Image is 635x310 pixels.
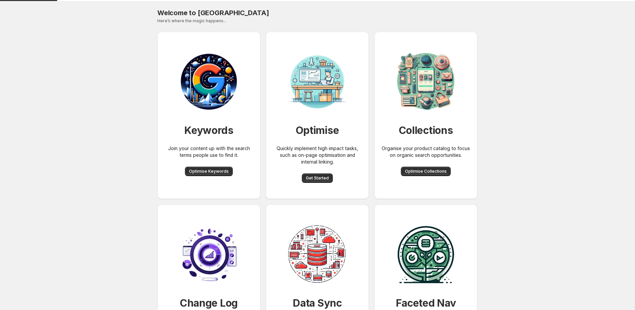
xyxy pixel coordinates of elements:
[392,221,459,288] img: Facet management for SEO of collections
[306,175,329,181] span: Get Started
[184,123,233,137] h1: Keywords
[380,145,472,159] p: Organise your product catalog to focus on organic search opportunities.
[302,173,333,183] button: Get Started
[175,48,243,115] img: Workbench for SEO
[284,221,351,288] img: Data sycning from Shopify
[401,167,451,176] button: Optimise Collections
[399,123,453,137] h1: Collections
[175,221,243,288] img: Change log to view optimisations
[392,48,459,115] img: Collection organisation for SEO
[396,296,456,310] h1: Faceted Nav
[157,18,477,24] p: Here’s where the magic happens...
[180,296,238,310] h1: Change Log
[293,296,342,310] h1: Data Sync
[157,9,269,17] span: Welcome to [GEOGRAPHIC_DATA]
[163,145,255,159] p: Join your content up with the search terms people use to find it.
[296,123,339,137] h1: Optimise
[185,167,233,176] button: Optimise Keywords
[271,145,363,165] p: Quickly implement high impact tasks, such as on-page optimisation and internal linking.
[284,48,351,115] img: Workbench for SEO
[405,169,447,174] span: Optimise Collections
[189,169,229,174] span: Optimise Keywords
